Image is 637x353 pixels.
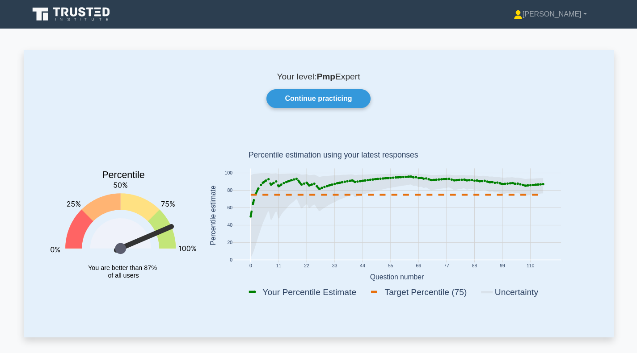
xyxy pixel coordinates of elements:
[472,264,477,269] text: 88
[370,273,424,281] text: Question number
[316,72,335,81] b: Pmp
[45,71,592,82] p: Your level: Expert
[102,170,145,181] text: Percentile
[224,171,232,176] text: 100
[227,206,232,211] text: 60
[416,264,421,269] text: 66
[227,188,232,193] text: 80
[360,264,365,269] text: 44
[492,5,608,23] a: [PERSON_NAME]
[209,186,216,245] text: Percentile estimate
[227,241,232,245] text: 20
[332,264,337,269] text: 33
[304,264,309,269] text: 22
[249,264,252,269] text: 0
[248,151,418,160] text: Percentile estimation using your latest responses
[388,264,393,269] text: 55
[266,89,370,108] a: Continue practicing
[108,272,139,279] tspan: of all users
[276,264,281,269] text: 11
[444,264,449,269] text: 77
[500,264,505,269] text: 99
[227,223,232,228] text: 40
[230,258,232,263] text: 0
[88,264,157,271] tspan: You are better than 87%
[526,264,534,269] text: 110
